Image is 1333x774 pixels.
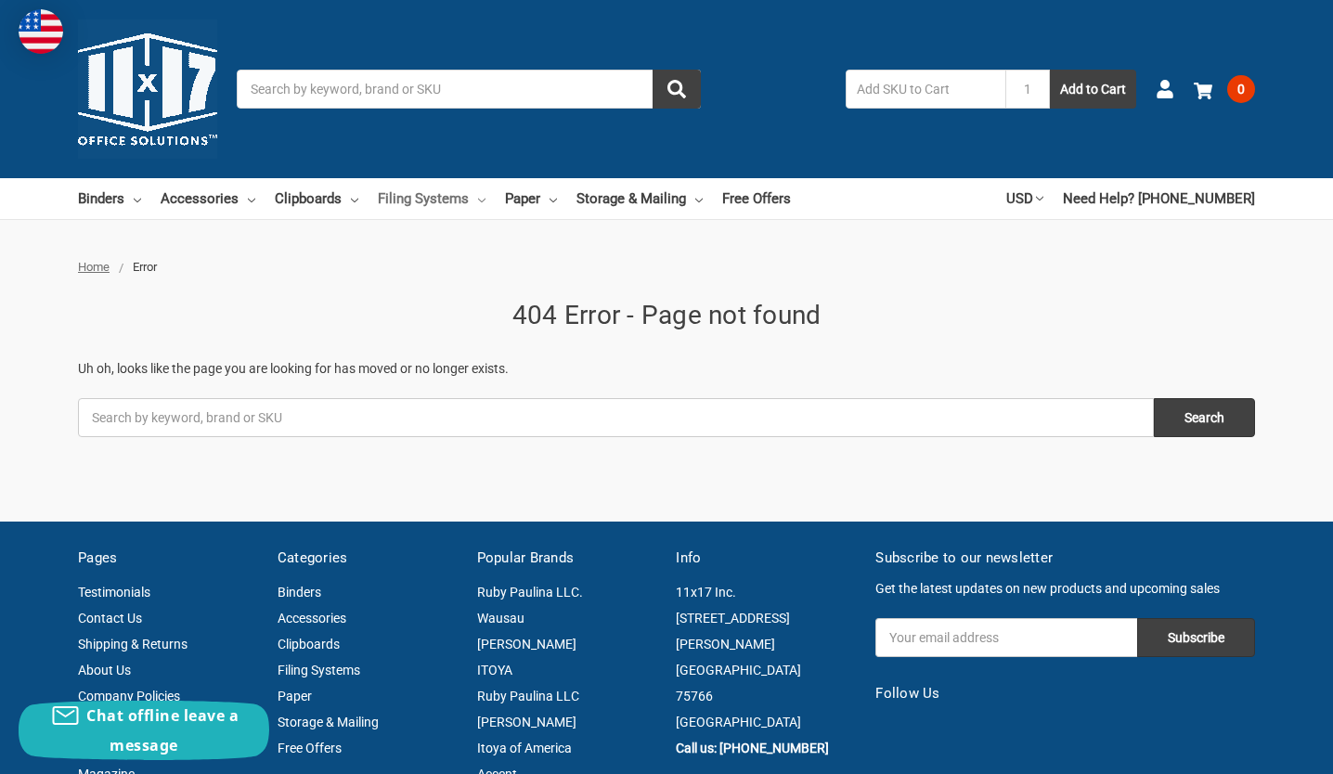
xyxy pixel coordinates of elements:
[78,296,1255,335] h1: 404 Error - Page not found
[477,637,576,651] a: [PERSON_NAME]
[1227,75,1255,103] span: 0
[78,178,141,219] a: Binders
[1063,178,1255,219] a: Need Help? [PHONE_NUMBER]
[1006,178,1043,219] a: USD
[78,689,180,703] a: Company Policies
[477,741,572,755] a: Itoya of America
[875,579,1255,599] p: Get the latest updates on new products and upcoming sales
[19,701,269,760] button: Chat offline leave a message
[19,9,63,54] img: duty and tax information for United States
[86,705,239,755] span: Chat offline leave a message
[78,359,1255,379] p: Uh oh, looks like the page you are looking for has moved or no longer exists.
[378,178,485,219] a: Filing Systems
[477,611,524,626] a: Wausau
[161,178,255,219] a: Accessories
[477,585,583,600] a: Ruby Paulina LLC.
[278,689,312,703] a: Paper
[278,585,321,600] a: Binders
[278,637,340,651] a: Clipboards
[278,548,458,569] h5: Categories
[78,585,150,600] a: Testimonials
[846,70,1005,109] input: Add SKU to Cart
[275,178,358,219] a: Clipboards
[477,548,657,569] h5: Popular Brands
[78,637,188,651] a: Shipping & Returns
[875,683,1255,704] h5: Follow Us
[78,611,142,626] a: Contact Us
[278,741,342,755] a: Free Offers
[576,178,703,219] a: Storage & Mailing
[278,663,360,677] a: Filing Systems
[78,663,131,677] a: About Us
[676,548,856,569] h5: Info
[78,19,217,159] img: 11x17.com
[1137,618,1255,657] input: Subscribe
[477,689,579,703] a: Ruby Paulina LLC
[237,70,701,109] input: Search by keyword, brand or SKU
[278,611,346,626] a: Accessories
[1154,398,1255,437] input: Search
[875,548,1255,569] h5: Subscribe to our newsletter
[505,178,557,219] a: Paper
[133,260,157,274] span: Error
[78,548,258,569] h5: Pages
[78,260,110,274] a: Home
[1194,65,1255,113] a: 0
[875,618,1137,657] input: Your email address
[676,579,856,735] address: 11x17 Inc. [STREET_ADDRESS][PERSON_NAME] [GEOGRAPHIC_DATA] 75766 [GEOGRAPHIC_DATA]
[676,741,829,755] a: Call us: [PHONE_NUMBER]
[477,663,512,677] a: ITOYA
[278,715,379,729] a: Storage & Mailing
[1050,70,1136,109] button: Add to Cart
[722,178,791,219] a: Free Offers
[477,715,576,729] a: [PERSON_NAME]
[78,398,1154,437] input: Search by keyword, brand or SKU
